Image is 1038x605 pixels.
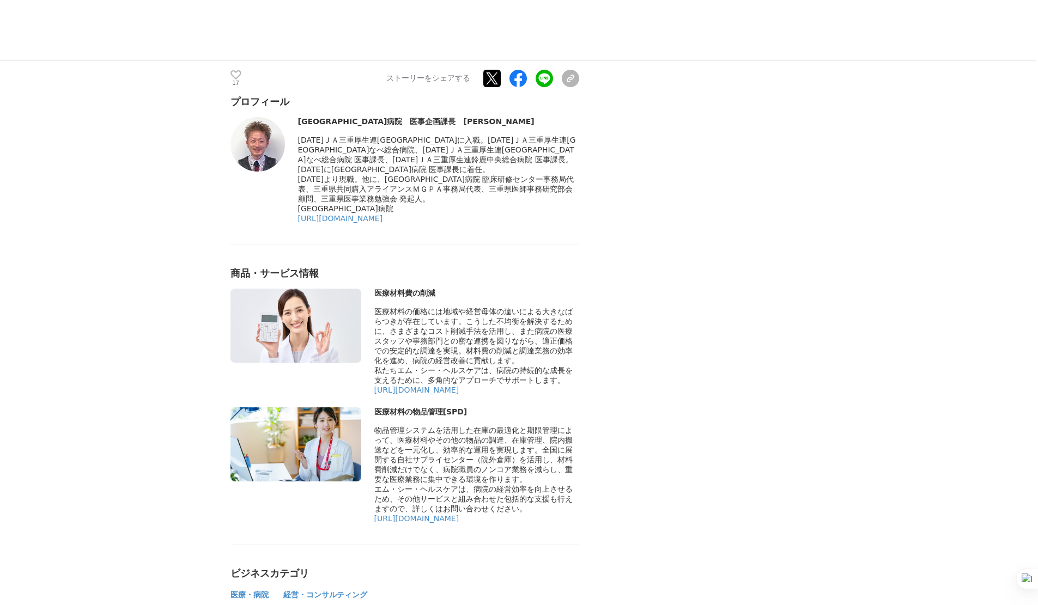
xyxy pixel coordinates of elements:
[283,592,367,598] a: 経営・コンサルティング
[374,407,579,417] div: 医療材料の物品管理[SPD]
[230,267,579,280] div: 商品・サービス情報
[230,567,579,580] div: ビジネスカテゴリ
[374,426,573,484] span: 物品管理システムを活用した在庫の最適化と期限管理によって、医療材料やその他の物品の調達、在庫管理、院内搬送などを一元化し、効率的な運用を実現します。全国に展開する自社サプライセンター（院外倉庫）...
[374,514,459,523] a: [URL][DOMAIN_NAME]
[298,175,574,203] span: [DATE]より現職。他に、[GEOGRAPHIC_DATA]病院 臨床研修センター事務局代表、三重県共同購入アライアンスＭＧＰＡ事務局代表、三重県医師事務研究部会顧問、三重県医事業務勉強会 発起人。
[374,485,573,513] span: エム・シー・ヘルスケアは、病院の経営効率を向上させるため、その他サービスと組み合わせた包括的な支援も行えますので、詳しくはお問い合わせください。
[230,592,270,598] a: 医療・病院
[374,289,579,298] div: 医療材料費の削減
[298,204,393,213] span: [GEOGRAPHIC_DATA]病院
[386,74,470,83] p: ストーリーをシェアする
[298,117,579,127] div: [GEOGRAPHIC_DATA]病院 医事企画課長 [PERSON_NAME]
[230,407,361,481] img: thumbnail_9a0ff920-7570-11ef-8e4f-6b92b29cd035.jpg
[230,117,285,172] img: thumbnail_fdf651b0-756c-11ef-a63f-4f087a571460.jpg
[374,386,459,394] a: [URL][DOMAIN_NAME]
[230,95,579,108] div: プロフィール
[283,590,367,599] span: 経営・コンサルティング
[298,214,383,223] a: [URL][DOMAIN_NAME]
[374,307,573,365] span: 医療材料の価格には地域や経営母体の違いによる大きなばらつきが存在しています。こうした不均衡を解決するために、さまざまなコスト削減手法を活用し、また病院の医療スタッフや事務部門との密な連携を図りな...
[374,366,573,384] span: 私たちエム・シー・ヘルスケアは、病院の持続的な成長を支えるために、多角的なアプローチでサポートします。
[298,136,576,174] span: [DATE]ＪＡ三重厚生連[GEOGRAPHIC_DATA]に入職。[DATE]ＪＡ三重厚生連[GEOGRAPHIC_DATA]なべ総合病院、[DATE]ＪＡ三重厚生連[GEOGRAPHIC_D...
[230,590,269,599] span: 医療・病院
[230,81,241,86] p: 17
[230,289,361,363] img: thumbnail_cd0f2580-7570-11ef-a729-67af64024b55.jpg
